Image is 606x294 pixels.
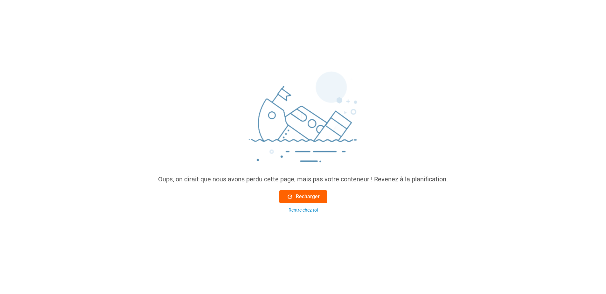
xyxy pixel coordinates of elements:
button: Recharger [279,190,327,203]
img: sinking_ship.png [208,69,399,174]
button: Rentre chez toi [279,207,327,213]
font: Recharger [296,193,320,200]
div: Oups, on dirait que nous avons perdu cette page, mais pas votre conteneur ! Revenez à la planific... [158,174,448,184]
div: Rentre chez toi [289,207,318,213]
